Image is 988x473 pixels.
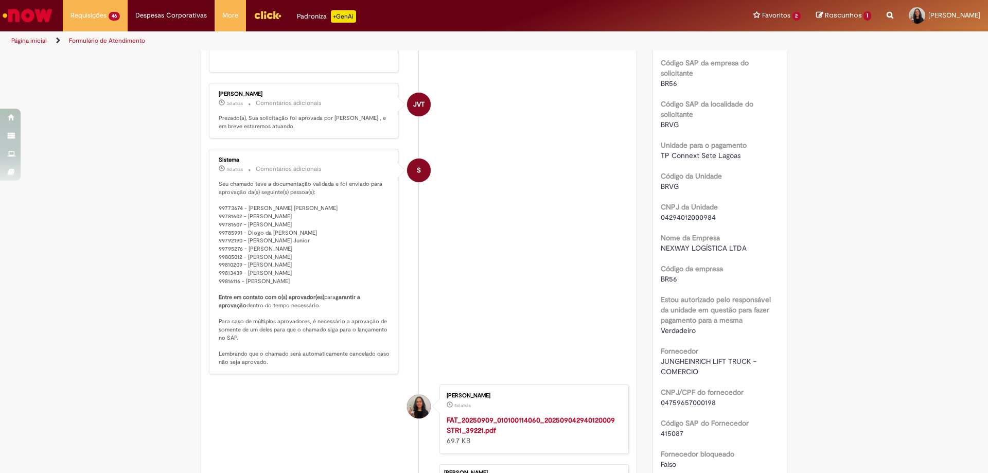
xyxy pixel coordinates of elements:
div: Joao Vitor Teixeira Melo [407,93,431,116]
span: 4d atrás [226,166,243,172]
b: Estou autorizado pelo responsável da unidade em questão para fazer pagamento para a mesma [661,295,771,325]
span: S [417,158,421,183]
div: System [407,159,431,182]
img: ServiceNow [1,5,54,26]
span: NEXWAY LOGÍSTICA LTDA [661,243,747,253]
b: Entre em contato com o(s) aprovador(es) [219,293,324,301]
span: Favoritos [762,10,790,21]
p: +GenAi [331,10,356,23]
b: Código da Unidade [661,171,722,181]
span: BRVG [661,120,679,129]
b: Código SAP do Fornecedor [661,418,749,428]
a: Rascunhos [816,11,871,21]
div: Barbara Taliny Rodrigues Valu [407,395,431,418]
time: 25/09/2025 19:45:02 [226,166,243,172]
small: Comentários adicionais [256,165,322,173]
span: Requisições [70,10,107,21]
a: Formulário de Atendimento [69,37,145,45]
span: Falso [661,460,676,469]
span: Despesas Corporativas [135,10,207,21]
b: CNPJ/CPF do fornecedor [661,388,744,397]
time: 26/09/2025 11:14:23 [226,100,243,107]
a: Página inicial [11,37,47,45]
small: Comentários adicionais [256,99,322,108]
span: Verdadeiro [661,326,696,335]
b: Unidade para o pagamento [661,141,747,150]
span: BR56 [661,79,677,88]
span: 1 [863,11,871,21]
p: Prezado(a), Sua solicitação foi aprovada por [PERSON_NAME] , e em breve estaremos atuando. [219,114,390,130]
span: 3d atrás [226,100,243,107]
b: CNPJ da Unidade [661,202,718,212]
span: TP Connext Sete Lagoas [661,151,740,160]
span: Rascunhos [825,10,862,20]
span: 5d atrás [454,402,471,409]
b: Fornecedor [661,346,698,356]
span: 04294012000984 [661,213,716,222]
div: [PERSON_NAME] [219,91,390,97]
b: Código SAP da localidade do solicitante [661,99,753,119]
span: JVT [413,92,425,117]
div: [PERSON_NAME] [447,393,618,399]
span: 46 [109,12,120,21]
span: 04759657000198 [661,398,716,407]
span: [PERSON_NAME] [928,11,980,20]
div: 69.7 KB [447,415,618,446]
a: FAT_20250909_010100114060_202509042940120009STR1_39221.pdf [447,415,615,435]
b: Fornecedor bloqueado [661,449,734,459]
span: JUNGHEINRICH LIFT TRUCK - COMERCIO [661,357,758,376]
b: Nome da Empresa [661,233,720,242]
b: Código SAP da empresa do solicitante [661,58,749,78]
span: 415087 [661,429,683,438]
ul: Trilhas de página [8,31,651,50]
b: garantir a aprovação [219,293,362,309]
img: click_logo_yellow_360x200.png [254,7,281,23]
p: Seu chamado teve a documentação validada e foi enviado para aprovação da(s) seguinte(s) pessoa(s)... [219,180,390,366]
div: Padroniza [297,10,356,23]
div: Sistema [219,157,390,163]
b: Código da empresa [661,264,723,273]
span: BR56 [661,274,677,284]
span: BRVG [661,182,679,191]
span: 2 [792,12,801,21]
span: More [222,10,238,21]
time: 24/09/2025 17:49:13 [454,402,471,409]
